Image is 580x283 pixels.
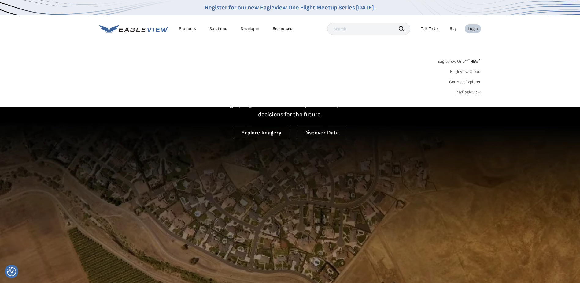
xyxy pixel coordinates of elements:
[468,26,478,32] div: Login
[209,26,227,32] div: Solutions
[179,26,196,32] div: Products
[7,267,16,276] img: Revisit consent button
[205,4,375,11] a: Register for our new Eagleview One Flight Meetup Series [DATE].
[327,23,410,35] input: Search
[7,267,16,276] button: Consent Preferences
[456,89,481,95] a: MyEagleview
[438,57,481,64] a: Eagleview One™*NEW*
[450,69,481,74] a: Eagleview Cloud
[421,26,439,32] div: Talk To Us
[273,26,292,32] div: Resources
[297,127,346,139] a: Discover Data
[241,26,259,32] a: Developer
[450,26,457,32] a: Buy
[468,59,481,64] span: NEW
[234,127,289,139] a: Explore Imagery
[449,79,481,85] a: ConnectExplorer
